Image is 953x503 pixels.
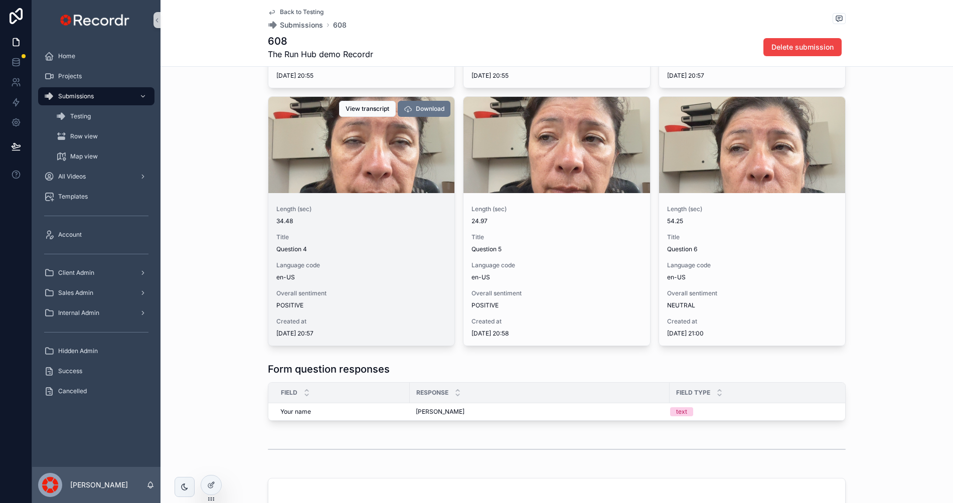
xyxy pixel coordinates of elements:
span: Question 4 [276,245,446,253]
span: Cancelled [58,387,87,395]
span: Overall sentiment [276,289,446,297]
span: Created at [667,317,837,325]
span: Your name [280,408,311,416]
span: The Run Hub demo Recordr [268,48,373,60]
span: All Videos [58,173,86,181]
div: thumb.jpg [659,97,845,193]
a: Sales Admin [38,284,154,302]
span: Length (sec) [276,205,446,213]
div: thumb.jpg [268,97,454,193]
a: Length (sec)54.25TitleQuestion 6Language codeen-USOverall sentimentNEUTRALCreated at[DATE] 21:00 [659,96,846,346]
span: [DATE] 20:57 [276,329,446,338]
span: Language code [471,261,642,269]
span: Question 6 [667,245,837,253]
span: Delete submission [771,42,834,52]
span: Submissions [280,20,323,30]
span: Templates [58,193,88,201]
div: thumb.jpg [463,97,650,193]
span: [DATE] 20:57 [667,72,837,80]
span: Submissions [58,92,94,100]
span: Testing [70,112,91,120]
span: Map view [70,152,98,160]
button: View transcript [339,101,396,117]
a: 608 [333,20,347,30]
span: Download [416,105,444,113]
a: Map view [50,147,154,165]
span: 24.97 [471,217,642,225]
a: Success [38,362,154,380]
a: Length (sec)34.48TitleQuestion 4Language codeen-USOverall sentimentPOSITIVECreated at[DATE] 20:57... [268,96,455,346]
span: Language code [667,261,837,269]
span: NEUTRAL [667,301,837,309]
span: Field type [676,389,710,397]
span: View transcript [346,105,389,113]
button: Delete submission [763,38,842,56]
span: 54.25 [667,217,837,225]
h1: Form question responses [268,362,390,376]
span: [DATE] 20:58 [471,329,642,338]
span: POSITIVE [276,301,446,309]
span: en-US [276,273,446,281]
a: Row view [50,127,154,145]
span: Row view [70,132,98,140]
div: scrollable content [32,40,161,413]
span: Hidden Admin [58,347,98,355]
span: Overall sentiment [471,289,642,297]
a: Submissions [268,20,323,30]
span: 34.48 [276,217,446,225]
a: All Videos [38,167,154,186]
span: en-US [667,273,837,281]
span: Length (sec) [667,205,837,213]
span: Title [471,233,642,241]
span: Internal Admin [58,309,99,317]
span: [PERSON_NAME] [416,408,464,416]
img: App logo [58,12,134,28]
span: Client Admin [58,269,94,277]
a: Back to Testing [268,8,324,16]
span: Title [667,233,837,241]
span: Back to Testing [280,8,324,16]
span: [DATE] 21:00 [667,329,837,338]
span: POSITIVE [471,301,642,309]
p: [PERSON_NAME] [70,480,128,490]
a: Testing [50,107,154,125]
h1: 608 [268,34,373,48]
span: Field [281,389,297,397]
a: Hidden Admin [38,342,154,360]
span: Account [58,231,82,239]
div: text [676,407,687,416]
span: Success [58,367,82,375]
button: Download [398,101,450,117]
span: Projects [58,72,82,80]
a: Cancelled [38,382,154,400]
span: Length (sec) [471,205,642,213]
span: Created at [471,317,642,325]
a: Templates [38,188,154,206]
span: Sales Admin [58,289,93,297]
span: Language code [276,261,446,269]
span: [DATE] 20:55 [471,72,642,80]
a: Account [38,226,154,244]
span: [DATE] 20:55 [276,72,446,80]
a: Internal Admin [38,304,154,322]
span: Question 5 [471,245,642,253]
a: Length (sec)24.97TitleQuestion 5Language codeen-USOverall sentimentPOSITIVECreated at[DATE] 20:58 [463,96,650,346]
a: Home [38,47,154,65]
span: Created at [276,317,446,325]
a: Projects [38,67,154,85]
span: Home [58,52,75,60]
span: Title [276,233,446,241]
span: Overall sentiment [667,289,837,297]
span: Response [416,389,448,397]
span: en-US [471,273,642,281]
a: Submissions [38,87,154,105]
a: Client Admin [38,264,154,282]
